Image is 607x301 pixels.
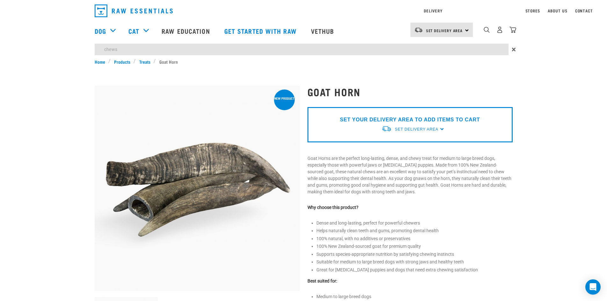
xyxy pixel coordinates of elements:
[90,2,518,20] nav: dropdown navigation
[316,251,513,258] li: Supports species-appropriate nutrition by satisfying chewing instincts
[307,86,513,97] h1: Goat Horn
[395,127,438,132] span: Set Delivery Area
[316,235,513,242] li: 100% natural, with no additives or preservatives
[111,58,134,65] a: Products
[381,125,392,132] img: van-moving.png
[316,293,513,300] li: Medium to large breed dogs
[316,259,513,265] li: Suitable for medium to large breed dogs with strong jaws and healthy teeth
[307,205,358,210] strong: Why choose this product?
[585,279,601,295] div: Open Intercom Messenger
[414,27,423,33] img: van-moving.png
[316,243,513,250] li: 100% New Zealand-sourced goat for premium quality
[307,155,513,195] p: Goat Horns are the perfect long-lasting, dense, and chewy treat for medium to large breed dogs, e...
[512,44,516,55] span: ×
[484,27,490,33] img: home-icon-1@2x.png
[95,86,300,291] img: IMG 7921
[496,26,503,33] img: user.png
[95,4,173,17] img: Raw Essentials Logo
[426,29,463,32] span: Set Delivery Area
[218,18,305,44] a: Get started with Raw
[155,18,218,44] a: Raw Education
[424,10,442,12] a: Delivery
[95,58,109,65] a: Home
[128,26,139,36] a: Cat
[95,58,513,65] nav: breadcrumbs
[95,44,509,55] input: Search...
[316,267,513,273] li: Great for [MEDICAL_DATA] puppies and dogs that need extra chewing satisfaction
[305,18,342,44] a: Vethub
[316,220,513,226] li: Dense and long-lasting, perfect for powerful chewers
[548,10,567,12] a: About Us
[316,227,513,234] li: Helps naturally clean teeth and gums, promoting dental health
[575,10,593,12] a: Contact
[509,26,516,33] img: home-icon@2x.png
[525,10,540,12] a: Stores
[307,278,337,283] strong: Best suited for:
[95,26,106,36] a: Dog
[136,58,154,65] a: Treats
[340,116,480,124] p: SET YOUR DELIVERY AREA TO ADD ITEMS TO CART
